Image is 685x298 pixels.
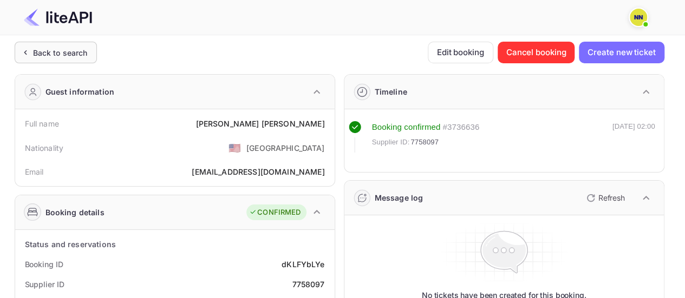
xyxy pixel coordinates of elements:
div: Message log [375,192,423,203]
div: Booking ID [25,259,63,270]
div: Supplier ID [25,279,64,290]
span: Supplier ID: [372,137,410,148]
div: [GEOGRAPHIC_DATA] [246,142,325,154]
button: Refresh [580,189,629,207]
div: Booking details [45,207,105,218]
button: Edit booking [428,42,493,63]
div: Status and reservations [25,239,116,250]
div: 7758097 [292,279,324,290]
span: United States [229,138,241,157]
div: Booking confirmed [372,121,441,134]
p: Refresh [598,192,625,203]
div: Guest information [45,86,115,97]
div: [DATE] 02:00 [612,121,655,153]
div: Email [25,166,44,177]
div: CONFIRMED [249,207,301,218]
div: Nationality [25,142,64,154]
div: dKLFYbLYe [282,259,324,270]
button: Cancel booking [498,42,575,63]
div: [PERSON_NAME] [PERSON_NAME] [195,118,324,129]
span: 7758097 [410,137,439,148]
div: [EMAIL_ADDRESS][DOMAIN_NAME] [192,166,324,177]
div: Back to search [33,47,88,58]
img: LiteAPI Logo [24,9,92,26]
button: Create new ticket [579,42,664,63]
div: Timeline [375,86,407,97]
img: N/A N/A [630,9,647,26]
div: Full name [25,118,59,129]
div: # 3736636 [442,121,479,134]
